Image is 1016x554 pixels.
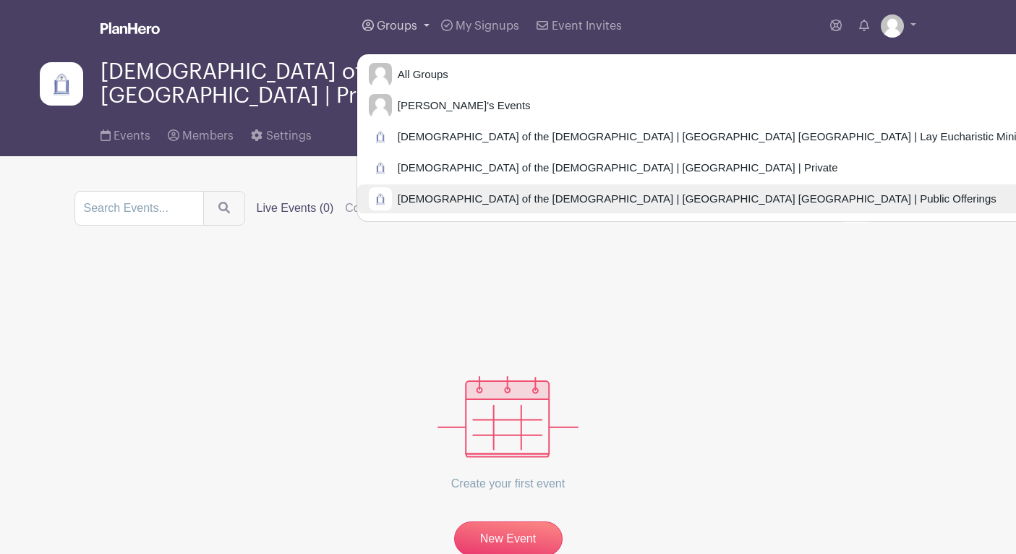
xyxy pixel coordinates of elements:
[456,20,519,32] span: My Signups
[437,376,579,458] img: events_empty-56550af544ae17c43cc50f3ebafa394433d06d5f1891c01edc4b5d1d59cfda54.svg
[40,62,83,106] img: Doors3.jpg
[74,191,204,226] input: Search Events...
[437,458,579,510] p: Create your first event
[392,191,996,208] span: [DEMOGRAPHIC_DATA] of the [DEMOGRAPHIC_DATA] | [GEOGRAPHIC_DATA] [GEOGRAPHIC_DATA] | Public Offer...
[881,14,904,38] img: default-ce2991bfa6775e67f084385cd625a349d9dcbb7a52a09fb2fda1e96e2d18dcdb.png
[101,60,657,108] span: [DEMOGRAPHIC_DATA] of the [DEMOGRAPHIC_DATA] | [GEOGRAPHIC_DATA] | Private
[114,130,150,142] span: Events
[257,200,334,217] label: Live Events (0)
[266,130,312,142] span: Settings
[182,130,234,142] span: Members
[369,125,392,148] img: Doors3.jpg
[552,20,622,32] span: Event Invites
[257,200,490,217] div: filters
[369,187,392,210] img: Doors3.jpg
[392,67,448,83] span: All Groups
[168,110,234,156] a: Members
[101,22,160,34] img: logo_white-6c42ec7e38ccf1d336a20a19083b03d10ae64f83f12c07503d8b9e83406b4c7d.svg
[369,156,392,179] img: Doors3.jpg
[251,110,311,156] a: Settings
[101,110,150,156] a: Events
[369,94,392,117] img: default-ce2991bfa6775e67f084385cd625a349d9dcbb7a52a09fb2fda1e96e2d18dcdb.png
[345,200,418,217] label: Completed (1)
[369,63,392,86] img: default-ce2991bfa6775e67f084385cd625a349d9dcbb7a52a09fb2fda1e96e2d18dcdb.png
[377,20,417,32] span: Groups
[392,98,531,114] span: [PERSON_NAME]'s Events
[392,160,838,176] span: [DEMOGRAPHIC_DATA] of the [DEMOGRAPHIC_DATA] | [GEOGRAPHIC_DATA] | Private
